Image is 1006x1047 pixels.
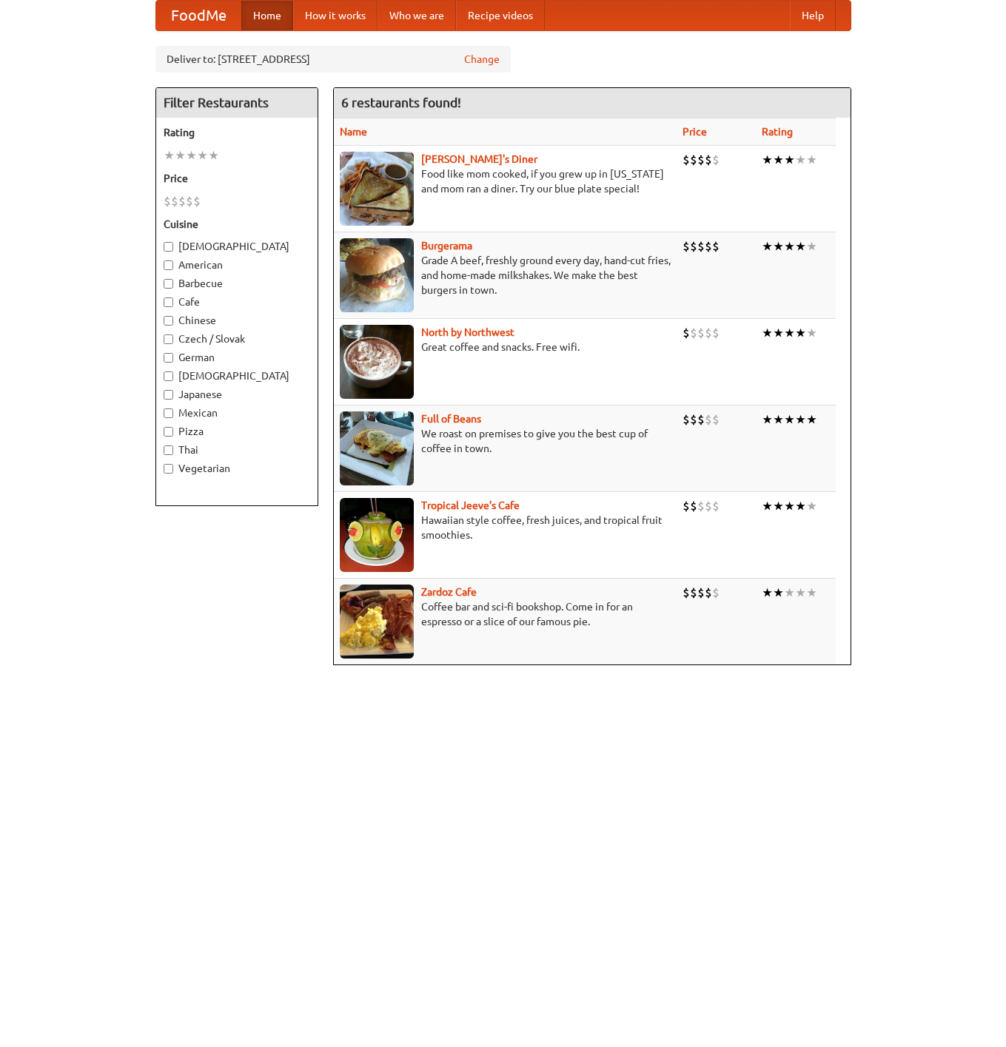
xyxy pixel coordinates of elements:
[164,125,310,140] h5: Rating
[773,498,784,514] li: ★
[690,152,697,168] li: $
[193,193,201,209] li: $
[705,585,712,601] li: $
[164,405,310,420] label: Mexican
[340,585,414,659] img: zardoz.jpg
[697,585,705,601] li: $
[164,239,310,254] label: [DEMOGRAPHIC_DATA]
[456,1,545,30] a: Recipe videos
[164,279,173,289] input: Barbecue
[784,411,795,428] li: ★
[164,424,310,439] label: Pizza
[186,193,193,209] li: $
[784,152,795,168] li: ★
[164,445,173,455] input: Thai
[164,276,310,291] label: Barbecue
[806,325,817,341] li: ★
[164,331,310,346] label: Czech / Slovak
[697,152,705,168] li: $
[790,1,836,30] a: Help
[164,316,173,326] input: Chinese
[340,166,671,196] p: Food like mom cooked, if you grew up in [US_STATE] and mom ran a diner. Try our blue plate special!
[164,257,310,272] label: American
[164,147,175,164] li: ★
[340,426,671,456] p: We roast on premises to give you the best cup of coffee in town.
[378,1,456,30] a: Who we are
[683,498,690,514] li: $
[340,498,414,572] img: jeeves.jpg
[156,88,318,118] h4: Filter Restaurants
[175,147,186,164] li: ★
[241,1,293,30] a: Home
[421,326,514,338] a: North by Northwest
[340,411,414,485] img: beans.jpg
[164,193,171,209] li: $
[690,498,697,514] li: $
[690,325,697,341] li: $
[690,411,697,428] li: $
[806,238,817,255] li: ★
[340,513,671,542] p: Hawaiian style coffee, fresh juices, and tropical fruit smoothies.
[164,350,310,365] label: German
[705,498,712,514] li: $
[421,240,472,252] a: Burgerama
[712,238,720,255] li: $
[795,238,806,255] li: ★
[164,334,173,344] input: Czech / Slovak
[421,153,537,165] a: [PERSON_NAME]'s Diner
[164,442,310,457] label: Thai
[178,193,186,209] li: $
[164,390,173,400] input: Japanese
[164,461,310,476] label: Vegetarian
[795,325,806,341] li: ★
[171,193,178,209] li: $
[712,585,720,601] li: $
[705,152,712,168] li: $
[690,238,697,255] li: $
[773,238,784,255] li: ★
[208,147,219,164] li: ★
[683,585,690,601] li: $
[784,585,795,601] li: ★
[697,238,705,255] li: $
[773,152,784,168] li: ★
[697,498,705,514] li: $
[712,152,720,168] li: $
[762,411,773,428] li: ★
[164,294,310,309] label: Cafe
[806,411,817,428] li: ★
[762,152,773,168] li: ★
[164,387,310,402] label: Japanese
[762,498,773,514] li: ★
[773,325,784,341] li: ★
[164,297,173,307] input: Cafe
[340,253,671,297] p: Grade A beef, freshly ground every day, hand-cut fries, and home-made milkshakes. We make the bes...
[795,152,806,168] li: ★
[155,46,511,73] div: Deliver to: [STREET_ADDRESS]
[784,325,795,341] li: ★
[806,498,817,514] li: ★
[762,325,773,341] li: ★
[421,499,520,511] a: Tropical Jeeve's Cafe
[164,427,173,437] input: Pizza
[795,585,806,601] li: ★
[421,586,477,598] a: Zardoz Cafe
[421,413,481,425] a: Full of Beans
[186,147,197,164] li: ★
[164,464,173,474] input: Vegetarian
[690,585,697,601] li: $
[683,152,690,168] li: $
[806,152,817,168] li: ★
[293,1,378,30] a: How it works
[705,325,712,341] li: $
[762,238,773,255] li: ★
[164,368,310,383] label: [DEMOGRAPHIC_DATA]
[340,126,367,138] a: Name
[683,238,690,255] li: $
[683,411,690,428] li: $
[164,260,173,270] input: American
[340,238,414,312] img: burgerama.jpg
[164,242,173,252] input: [DEMOGRAPHIC_DATA]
